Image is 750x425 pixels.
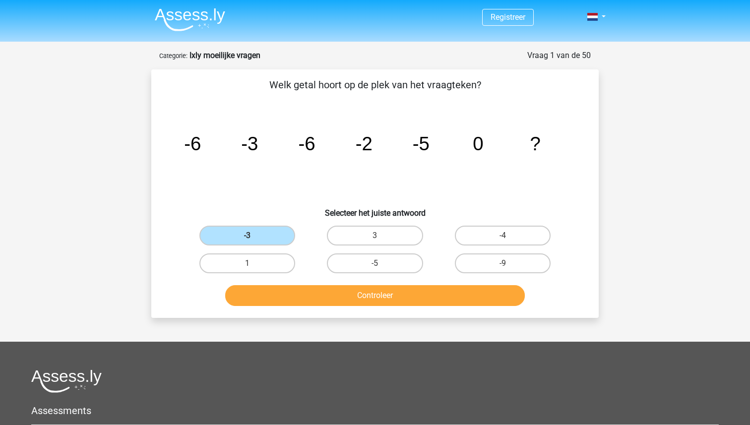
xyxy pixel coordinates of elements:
label: -4 [455,226,551,245]
label: -5 [327,253,423,273]
img: Assessly [155,8,225,31]
img: Assessly logo [31,369,102,393]
h6: Selecteer het juiste antwoord [167,200,583,218]
tspan: ? [530,133,540,154]
label: -3 [199,226,295,245]
tspan: -3 [241,133,258,154]
tspan: -6 [184,133,201,154]
label: 1 [199,253,295,273]
h5: Assessments [31,405,719,417]
p: Welk getal hoort op de plek van het vraagteken? [167,77,583,92]
a: Registreer [491,12,525,22]
div: Vraag 1 van de 50 [527,50,591,61]
tspan: -5 [413,133,430,154]
button: Controleer [225,285,525,306]
tspan: 0 [473,133,483,154]
tspan: -6 [298,133,315,154]
label: -9 [455,253,551,273]
small: Categorie: [159,52,187,60]
tspan: -2 [356,133,373,154]
label: 3 [327,226,423,245]
strong: Ixly moeilijke vragen [189,51,260,60]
